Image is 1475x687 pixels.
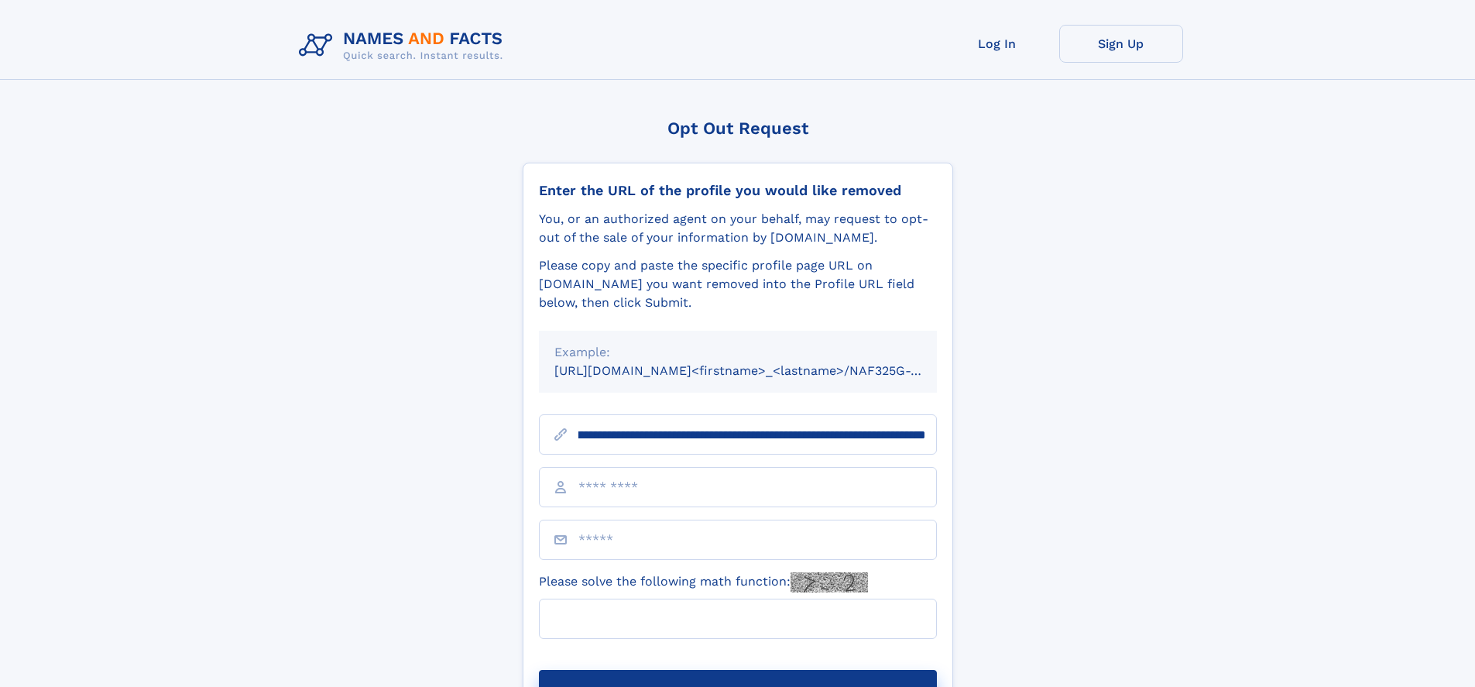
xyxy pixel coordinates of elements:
[539,572,868,593] label: Please solve the following math function:
[539,210,937,247] div: You, or an authorized agent on your behalf, may request to opt-out of the sale of your informatio...
[539,256,937,312] div: Please copy and paste the specific profile page URL on [DOMAIN_NAME] you want removed into the Pr...
[935,25,1059,63] a: Log In
[1059,25,1183,63] a: Sign Up
[523,119,953,138] div: Opt Out Request
[554,343,921,362] div: Example:
[554,363,966,378] small: [URL][DOMAIN_NAME]<firstname>_<lastname>/NAF325G-xxxxxxxx
[293,25,516,67] img: Logo Names and Facts
[539,182,937,199] div: Enter the URL of the profile you would like removed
